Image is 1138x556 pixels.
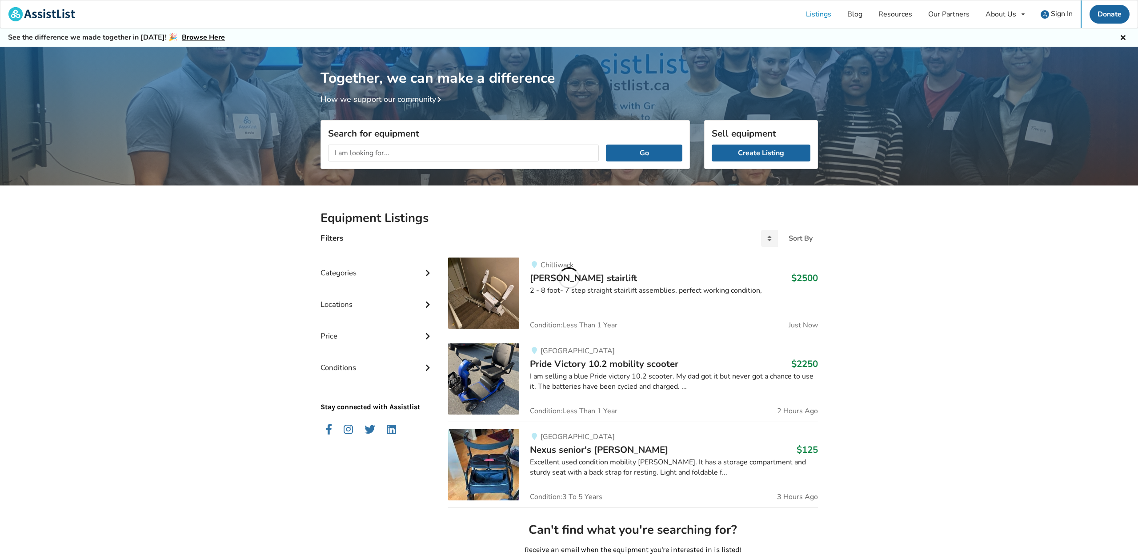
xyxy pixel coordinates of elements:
div: I am selling a blue Pride victory 10.2 scooter. My dad got it but never got a chance to use it. T... [530,371,817,392]
span: Condition: Less Than 1 Year [530,407,617,415]
h2: Can't find what you're searching for? [455,522,810,538]
h4: Filters [321,233,343,243]
div: Locations [321,282,434,314]
h3: Search for equipment [328,128,682,139]
span: [PERSON_NAME] stairlift [530,272,637,284]
img: user icon [1041,10,1049,19]
div: Conditions [321,345,434,377]
a: Listings [798,0,839,28]
p: Receive an email when the equipment you're interested in is listed! [455,545,810,555]
span: 3 Hours Ago [777,493,818,500]
a: user icon Sign In [1033,0,1081,28]
span: Nexus senior's [PERSON_NAME] [530,443,668,456]
h3: $125 [797,444,818,455]
span: Pride Victory 10.2 mobility scooter [530,358,678,370]
a: Our Partners [920,0,978,28]
h1: Together, we can make a difference [321,47,818,87]
div: Price [321,314,434,345]
h3: Sell equipment [712,128,810,139]
div: 2 - 8 foot- 7 step straight stairlift assemblies, perfect working condition, [530,286,817,296]
div: Sort By [789,235,813,242]
a: mobility-pride victory 10.2 mobility scooter[GEOGRAPHIC_DATA]Pride Victory 10.2 mobility scooter$... [448,336,817,422]
span: Condition: Less Than 1 Year [530,322,617,329]
span: 2 Hours Ago [777,407,818,415]
img: assistlist-logo [8,7,75,21]
input: I am looking for... [328,145,599,161]
img: mobility-nexus senior's walker [448,429,519,500]
a: mobility-savaria stairlift Chilliwack[PERSON_NAME] stairlift$25002 - 8 foot- 7 step straight stai... [448,258,817,336]
a: Donate [1090,5,1130,24]
span: Just Now [789,322,818,329]
p: Stay connected with Assistlist [321,377,434,412]
span: Condition: 3 To 5 Years [530,493,602,500]
h3: $2250 [791,358,818,370]
img: mobility-savaria stairlift [448,258,519,329]
a: Browse Here [182,32,225,42]
span: Chilliwack [541,260,573,270]
a: How we support our community [321,94,445,105]
a: Create Listing [712,145,810,161]
h3: $2500 [791,272,818,284]
div: Categories [321,250,434,282]
img: mobility-pride victory 10.2 mobility scooter [448,343,519,415]
div: About Us [986,11,1016,18]
a: mobility-nexus senior's walker[GEOGRAPHIC_DATA]Nexus senior's [PERSON_NAME]$125Excellent used con... [448,422,817,508]
h5: See the difference we made together in [DATE]! 🎉 [8,33,225,42]
h2: Equipment Listings [321,210,818,226]
a: Blog [839,0,870,28]
span: Sign In [1051,9,1073,19]
span: [GEOGRAPHIC_DATA] [541,346,615,356]
div: Excellent used condition mobility [PERSON_NAME]. It has a storage compartment and sturdy seat wit... [530,457,817,478]
span: [GEOGRAPHIC_DATA] [541,432,615,442]
button: Go [606,145,682,161]
a: Resources [870,0,920,28]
